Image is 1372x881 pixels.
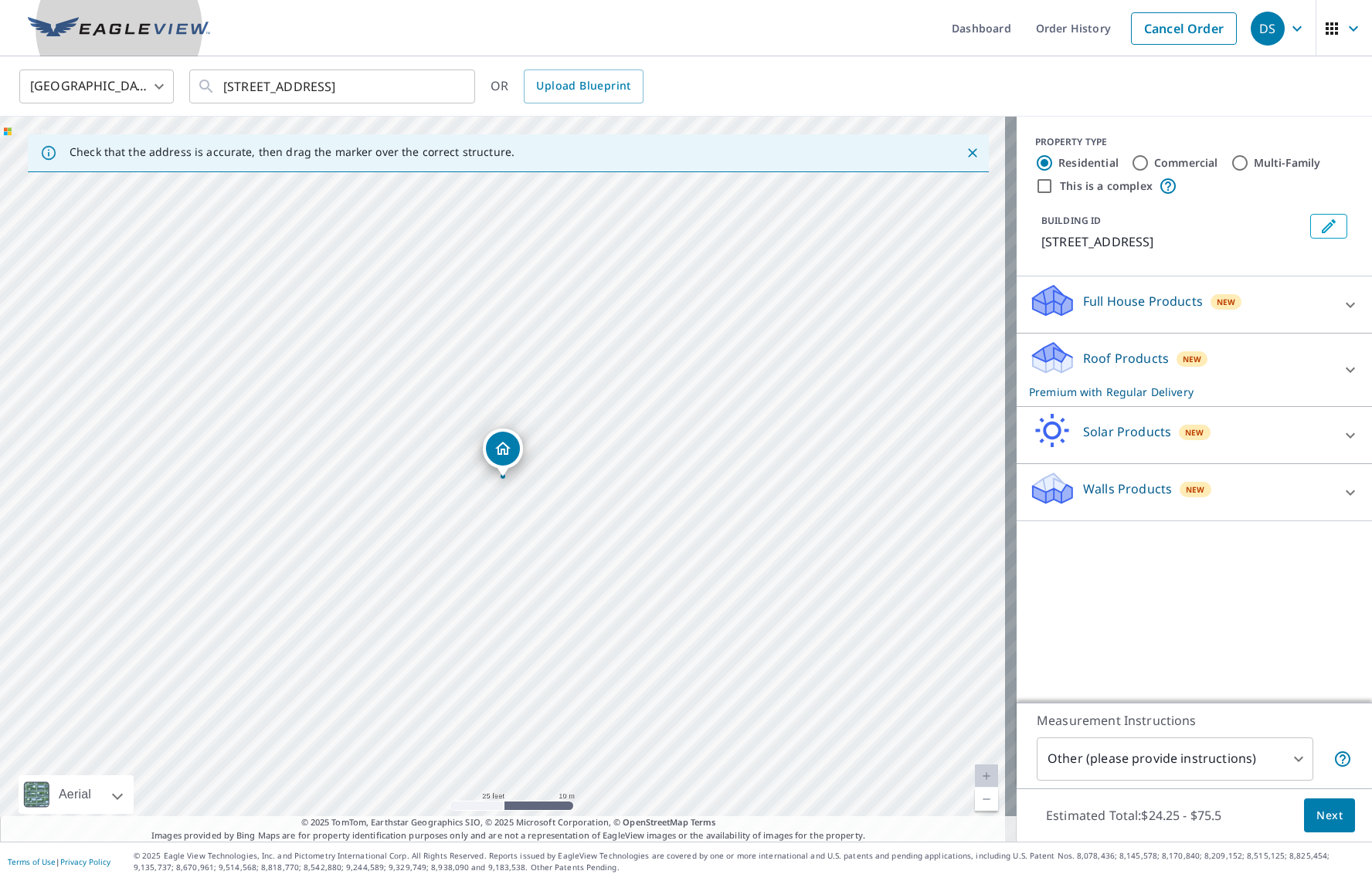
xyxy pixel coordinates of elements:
a: Current Level 20, Zoom In Disabled [975,764,998,788]
a: Terms of Use [8,856,56,867]
span: New [1185,426,1204,439]
p: [STREET_ADDRESS] [1041,232,1304,251]
a: Upload Blueprint [524,69,643,103]
p: Full House Products [1083,292,1203,310]
button: Edit building 1 [1310,214,1347,239]
label: Commercial [1154,155,1218,171]
p: Solar Products [1083,422,1171,441]
p: Check that the address is accurate, then drag the marker over the correct structure. [70,145,514,159]
a: Privacy Policy [60,856,110,867]
div: Full House ProductsNew [1029,283,1360,327]
div: OR [491,69,644,103]
p: Roof Products [1083,349,1169,368]
span: Upload Blueprint [536,76,630,96]
span: Next [1316,806,1343,825]
button: Next [1304,798,1355,833]
input: Search by address or latitude-longitude [223,65,443,108]
a: Current Level 20, Zoom Out [975,788,998,811]
div: PROPERTY TYPE [1035,135,1353,149]
span: New [1217,296,1236,308]
div: Aerial [19,775,134,814]
span: New [1186,483,1205,496]
span: Please provide instructions on the next page for which structures you would like measured. You wi... [1333,750,1352,768]
p: Premium with Regular Delivery [1029,384,1332,400]
p: | [8,857,110,866]
label: This is a complex [1060,178,1153,194]
div: DS [1251,12,1285,46]
p: BUILDING ID [1041,214,1101,227]
label: Residential [1058,155,1119,171]
a: OpenStreetMap [623,816,688,828]
p: Measurement Instructions [1037,711,1352,730]
p: Estimated Total: $24.25 - $75.5 [1034,798,1234,832]
div: Dropped pin, building 1, Residential property, 29401 Lincoln Rd Bay Village, OH 44140 [483,429,523,476]
div: Walls ProductsNew [1029,470,1360,514]
span: © 2025 TomTom, Earthstar Geographics SIO, © 2025 Microsoft Corporation, © [301,816,716,829]
div: Roof ProductsNewPremium with Regular Delivery [1029,340,1360,400]
p: © 2025 Eagle View Technologies, Inc. and Pictometry International Corp. All Rights Reserved. Repo... [134,850,1364,873]
img: EV Logo [28,17,210,40]
span: New [1183,353,1202,365]
label: Multi-Family [1254,155,1321,171]
div: [GEOGRAPHIC_DATA] [19,65,174,108]
a: Cancel Order [1131,12,1237,45]
div: Aerial [54,775,96,814]
a: Terms [691,816,716,828]
div: Other (please provide instructions) [1037,737,1313,781]
p: Walls Products [1083,479,1172,498]
div: Solar ProductsNew [1029,413,1360,457]
button: Close [963,143,983,163]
